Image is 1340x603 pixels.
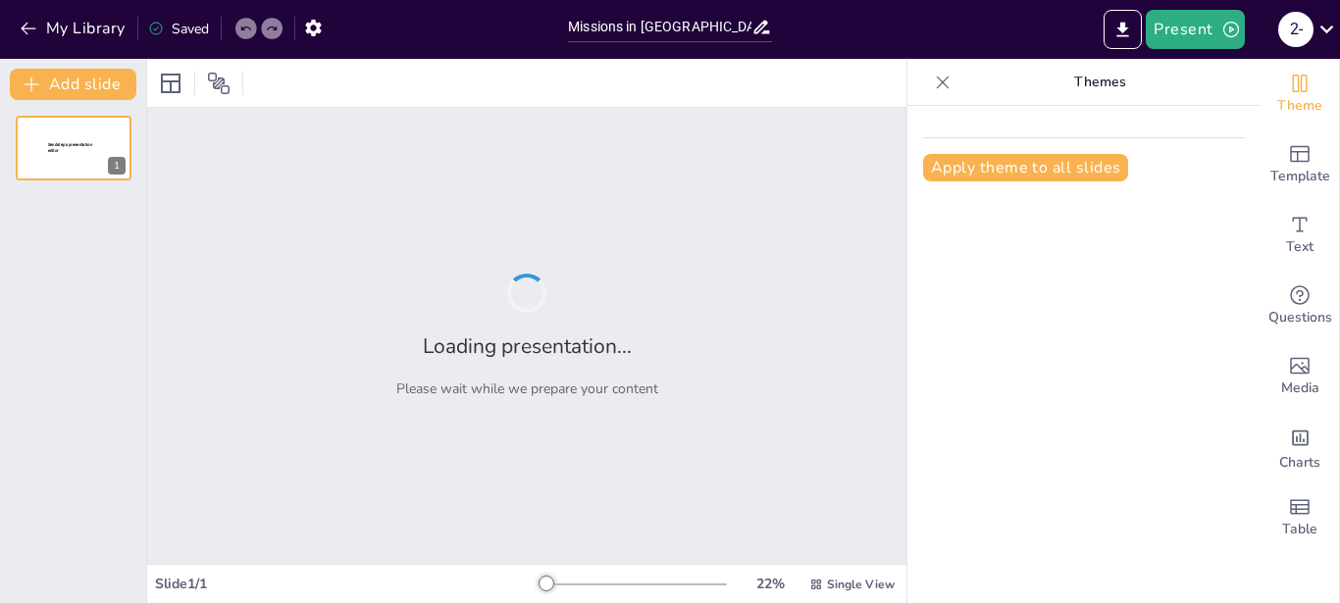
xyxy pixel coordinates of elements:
span: Sendsteps presentation editor [48,142,92,153]
div: Add a table [1261,482,1339,553]
span: Table [1282,519,1317,540]
div: 2 - [1278,12,1314,47]
div: Saved [148,20,209,38]
span: Questions [1268,307,1332,328]
div: Add ready made slides [1261,129,1339,200]
div: Layout [155,68,186,99]
p: Please wait while we prepare your content [396,379,658,398]
span: Position [207,72,231,95]
span: Single View [827,577,895,592]
div: Get real-time input from your audience [1261,271,1339,341]
button: My Library [15,13,133,44]
div: 1 [108,157,126,175]
button: 2 - [1278,10,1314,49]
p: Themes [958,59,1241,106]
span: Media [1281,377,1319,399]
span: Charts [1279,452,1320,474]
h2: Loading presentation... [423,332,632,360]
div: Change the overall theme [1261,59,1339,129]
span: Theme [1277,95,1322,117]
div: 1 [16,116,131,180]
span: Text [1286,236,1314,258]
button: Apply theme to all slides [923,154,1128,181]
button: Add slide [10,69,136,100]
input: Insert title [568,13,751,41]
div: Add text boxes [1261,200,1339,271]
button: Export to PowerPoint [1104,10,1142,49]
div: Add images, graphics, shapes or video [1261,341,1339,412]
div: Add charts and graphs [1261,412,1339,482]
div: 22 % [747,575,794,593]
button: Present [1146,10,1244,49]
span: Template [1270,166,1330,187]
div: Slide 1 / 1 [155,575,539,593]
